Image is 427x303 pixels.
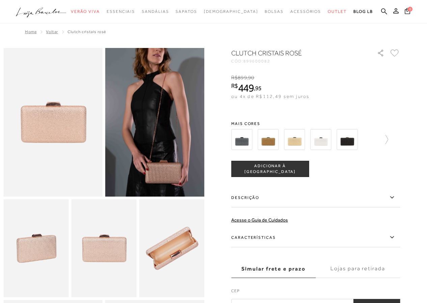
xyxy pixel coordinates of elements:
img: image [71,199,136,297]
span: 90 [248,75,254,81]
i: , [247,75,255,81]
img: CLUTCH CRISTAIS PRETO [337,129,357,150]
a: categoryNavScreenReaderText [142,5,169,18]
a: categoryNavScreenReaderText [290,5,321,18]
button: ADICIONAR À [GEOGRAPHIC_DATA] [231,161,309,177]
a: BLOG LB [353,5,373,18]
span: Sapatos [176,9,197,14]
i: R$ [231,83,238,89]
img: image [3,199,69,297]
a: noSubCategoriesText [204,5,258,18]
span: Outlet [328,9,347,14]
span: CLUTCH CRISTAIS ROSÉ [68,29,106,34]
span: Essenciais [107,9,135,14]
img: CLUTCH CRISTAIS OURO [284,129,305,150]
span: ADICIONAR À [GEOGRAPHIC_DATA] [232,163,309,175]
a: categoryNavScreenReaderText [265,5,284,18]
span: Bolsas [265,9,284,14]
label: Simular frete e prazo [231,260,316,278]
label: Descrição [231,188,400,207]
a: Acesse o Guia de Cuidados [231,217,288,223]
span: 449 [238,82,254,94]
a: categoryNavScreenReaderText [176,5,197,18]
a: categoryNavScreenReaderText [71,5,100,18]
label: Lojas para retirada [316,260,400,278]
h1: CLUTCH CRISTAIS ROSÉ [231,48,358,58]
label: CEP [231,288,400,297]
img: image [139,199,204,297]
span: 0 [408,7,412,11]
label: Características [231,228,400,247]
span: Verão Viva [71,9,100,14]
img: CLUTCH CRISTAIS PRATA [310,129,331,150]
span: Acessórios [290,9,321,14]
span: 899600082 [243,59,270,64]
span: 899 [238,75,247,81]
img: image [3,48,103,197]
i: , [254,85,262,91]
img: CLUTCH CRISTAIS DOURADA [258,129,278,150]
span: Sandálias [142,9,169,14]
img: image [105,48,205,197]
span: ou 4x de R$112,49 sem juros [231,94,309,99]
i: R$ [231,75,238,81]
span: BLOG LB [353,9,373,14]
a: Home [25,29,36,34]
span: Mais cores [231,122,400,126]
a: Voltar [46,29,58,34]
span: [DEMOGRAPHIC_DATA] [204,9,258,14]
a: categoryNavScreenReaderText [328,5,347,18]
div: CÓD: [231,59,366,63]
span: 95 [255,84,262,92]
a: categoryNavScreenReaderText [107,5,135,18]
img: CLUTCH CRISTAIS CINZA [231,129,252,150]
button: 0 [403,7,412,17]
